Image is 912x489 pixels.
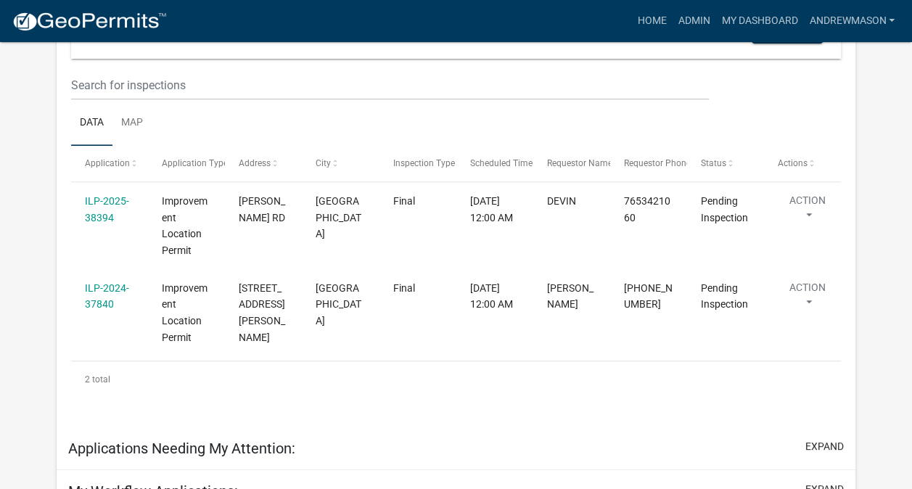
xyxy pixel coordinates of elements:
[547,158,612,168] span: Requestor Name
[85,158,130,168] span: Application
[316,282,361,327] span: MORGANTOWN
[239,282,285,343] span: 9375 E DILL RD
[393,158,454,168] span: Inspection Type
[162,282,208,343] span: Improvement Location Permit
[715,7,803,35] a: My Dashboard
[470,195,513,223] span: 09/09/2025, 12:00 AM
[225,146,302,181] datatable-header-cell: Address
[547,195,576,207] span: DEVIN
[162,158,228,168] span: Application Type
[470,282,513,311] span: 09/09/2025, 12:00 AM
[803,7,900,35] a: AndrewMason
[624,282,673,311] span: 317-752-5203
[112,100,152,147] a: Map
[239,195,285,223] span: BILL SMITH RD
[393,195,414,207] span: Final
[701,195,748,223] span: Pending Inspection
[302,146,379,181] datatable-header-cell: City
[687,146,764,181] datatable-header-cell: Status
[778,193,837,229] button: Action
[316,195,361,240] span: MARTINSVILLE
[71,70,709,100] input: Search for inspections
[85,195,129,223] a: ILP-2025-38394
[316,158,331,168] span: City
[162,195,208,256] span: Improvement Location Permit
[68,440,295,457] h5: Applications Needing My Attention:
[547,282,593,311] span: Karen Santerre
[71,100,112,147] a: Data
[672,7,715,35] a: Admin
[778,280,837,316] button: Action
[610,146,687,181] datatable-header-cell: Requestor Phone
[533,146,609,181] datatable-header-cell: Requestor Name
[379,146,456,181] datatable-header-cell: Inspection Type
[624,158,691,168] span: Requestor Phone
[778,158,808,168] span: Actions
[701,282,748,311] span: Pending Inspection
[393,282,414,294] span: Final
[148,146,225,181] datatable-header-cell: Application Type
[456,146,533,181] datatable-header-cell: Scheduled Time
[701,158,726,168] span: Status
[805,439,844,454] button: expand
[71,146,148,181] datatable-header-cell: Application
[764,146,841,181] datatable-header-cell: Actions
[470,158,533,168] span: Scheduled Time
[624,195,670,223] span: 7653421060
[631,7,672,35] a: Home
[85,282,129,311] a: ILP-2024-37840
[71,361,841,398] div: 2 total
[239,158,271,168] span: Address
